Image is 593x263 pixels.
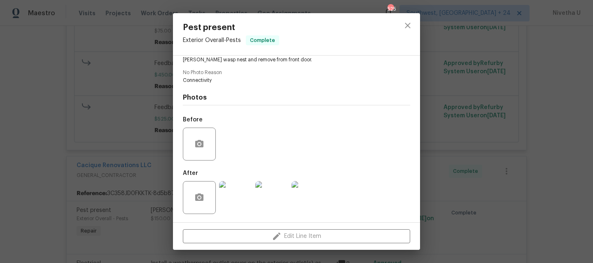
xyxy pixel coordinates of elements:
span: No Photo Reason [183,70,410,75]
div: 525 [388,5,393,13]
h5: After [183,170,198,176]
button: close [398,16,418,35]
span: Pest present [183,23,279,32]
span: Connectivity [183,77,388,84]
span: Complete [247,36,278,44]
h4: Photos [183,93,410,102]
span: [PERSON_NAME] wasp nest and remove from front door. [183,56,388,63]
span: Exterior Overall - Pests [183,37,241,43]
h5: Before [183,117,203,123]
